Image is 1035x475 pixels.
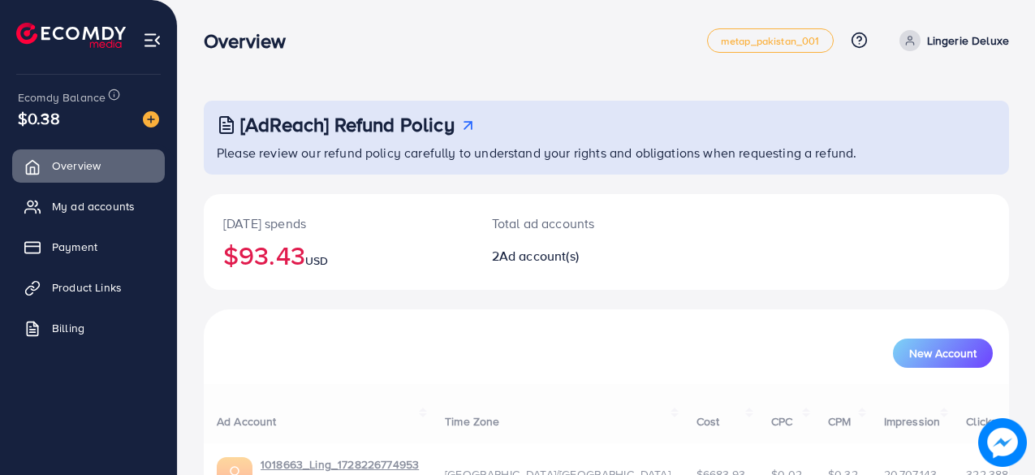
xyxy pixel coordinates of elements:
a: Billing [12,312,165,344]
span: My ad accounts [52,198,135,214]
img: image [143,111,159,127]
h2: $93.43 [223,240,453,270]
a: My ad accounts [12,190,165,222]
span: New Account [909,348,977,359]
img: menu [143,31,162,50]
span: $0.38 [18,106,60,130]
p: [DATE] spends [223,214,453,233]
p: Total ad accounts [492,214,654,233]
img: logo [16,23,126,48]
span: Ecomdy Balance [18,89,106,106]
span: Overview [52,158,101,174]
button: New Account [893,339,993,368]
a: Lingerie Deluxe [893,30,1009,51]
a: Product Links [12,271,165,304]
a: metap_pakistan_001 [707,28,834,53]
span: Billing [52,320,84,336]
img: image [978,418,1027,467]
span: Payment [52,239,97,255]
span: USD [305,253,328,269]
h3: [AdReach] Refund Policy [240,113,455,136]
h2: 2 [492,248,654,264]
h3: Overview [204,29,299,53]
a: Overview [12,149,165,182]
span: Ad account(s) [499,247,579,265]
p: Please review our refund policy carefully to understand your rights and obligations when requesti... [217,143,999,162]
a: Payment [12,231,165,263]
p: Lingerie Deluxe [927,31,1009,50]
span: Product Links [52,279,122,296]
span: metap_pakistan_001 [721,36,820,46]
